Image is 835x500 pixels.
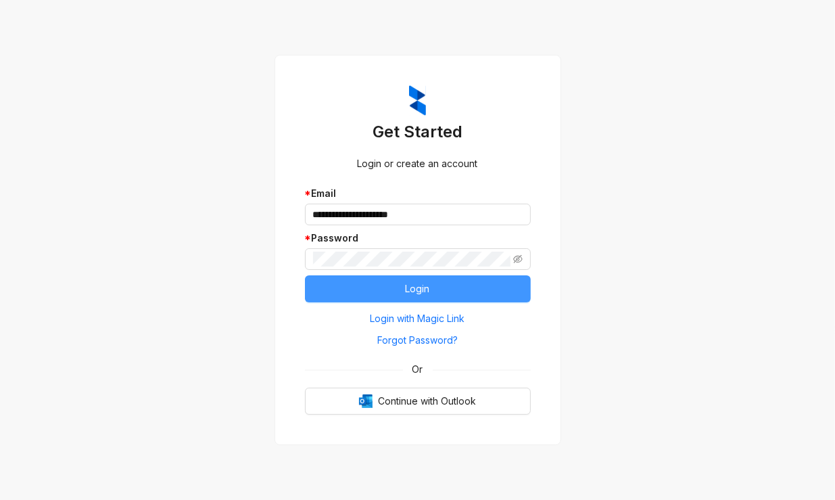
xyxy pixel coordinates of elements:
[403,362,433,377] span: Or
[377,333,458,348] span: Forgot Password?
[305,121,531,143] h3: Get Started
[513,254,523,264] span: eye-invisible
[305,329,531,351] button: Forgot Password?
[371,311,465,326] span: Login with Magic Link
[406,281,430,296] span: Login
[305,186,531,201] div: Email
[359,394,373,408] img: Outlook
[305,231,531,246] div: Password
[378,394,476,409] span: Continue with Outlook
[409,85,426,116] img: ZumaIcon
[305,308,531,329] button: Login with Magic Link
[305,156,531,171] div: Login or create an account
[305,275,531,302] button: Login
[305,388,531,415] button: OutlookContinue with Outlook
